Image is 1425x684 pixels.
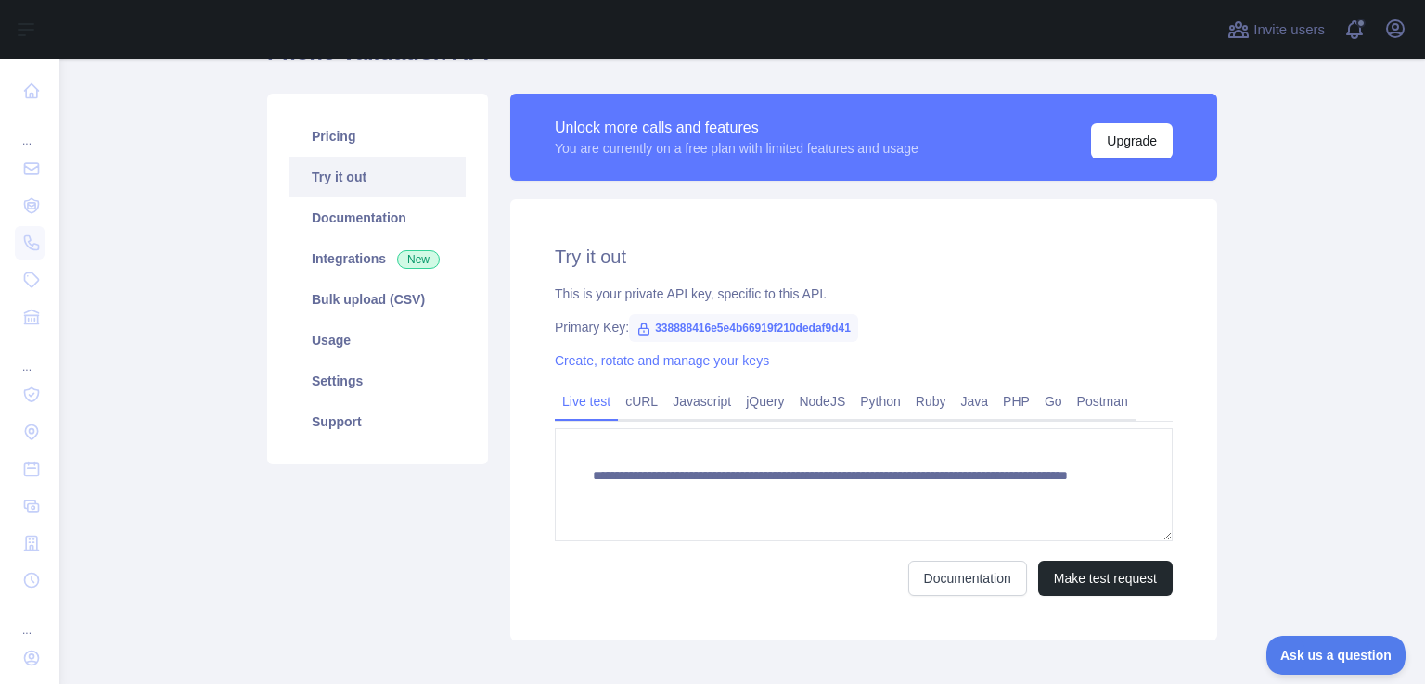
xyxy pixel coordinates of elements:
[1070,386,1136,416] a: Postman
[289,116,466,157] a: Pricing
[908,386,954,416] a: Ruby
[289,320,466,361] a: Usage
[15,601,45,638] div: ...
[791,386,853,416] a: NodeJS
[555,117,918,139] div: Unlock more calls and features
[618,386,665,416] a: cURL
[1037,386,1070,416] a: Go
[289,238,466,279] a: Integrations New
[555,353,769,368] a: Create, rotate and manage your keys
[289,279,466,320] a: Bulk upload (CSV)
[397,250,440,269] span: New
[738,386,791,416] a: jQuery
[15,337,45,374] div: ...
[1091,123,1173,158] button: Upgrade
[555,386,618,416] a: Live test
[954,386,996,416] a: Java
[629,314,858,342] span: 338888416e5e4b66919f210dedaf9d41
[289,197,466,238] a: Documentation
[555,318,1173,336] div: Primary Key:
[1224,15,1329,44] button: Invite users
[555,285,1173,303] div: This is your private API key, specific to this API.
[289,361,466,401] a: Settings
[995,386,1037,416] a: PHP
[267,38,1217,82] h1: Phone Validation API
[1266,636,1406,675] iframe: Toggle Customer Support
[555,244,1173,270] h2: Try it out
[555,139,918,158] div: You are currently on a free plan with limited features and usage
[853,386,908,416] a: Python
[289,157,466,197] a: Try it out
[665,386,738,416] a: Javascript
[908,561,1027,596] a: Documentation
[289,401,466,442] a: Support
[15,111,45,148] div: ...
[1253,19,1325,41] span: Invite users
[1038,561,1173,596] button: Make test request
